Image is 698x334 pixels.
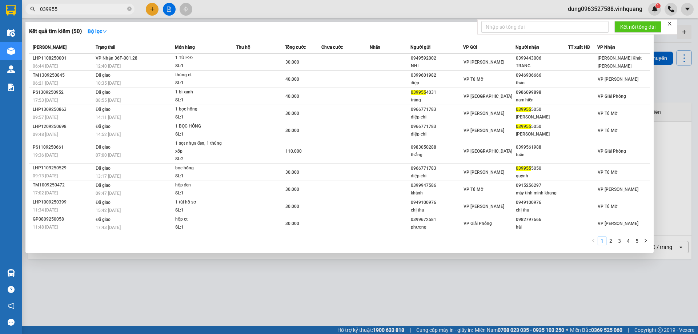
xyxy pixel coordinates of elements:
div: SL: 1 [175,224,230,232]
div: SL: 1 [175,62,230,70]
span: Đã giao [96,107,111,112]
li: 1 [598,237,606,245]
span: 110.000 [285,149,302,154]
img: solution-icon [7,84,15,91]
span: 15:42 [DATE] [96,208,121,213]
span: VP [GEOGRAPHIC_DATA] [464,149,512,154]
div: hải [516,224,568,231]
span: 17:43 [DATE] [96,225,121,230]
img: warehouse-icon [7,269,15,277]
span: VP Tú Mỡ [464,77,483,82]
div: bọc hồng [175,164,230,172]
div: 4031 [411,89,463,96]
span: Chưa cước [321,45,343,50]
span: 039955 [516,166,531,171]
li: 3 [615,237,624,245]
div: 0399672581 [411,216,463,224]
span: 11:34 [DATE] [33,208,58,213]
span: 11:48 [DATE] [33,225,58,230]
div: SL: 1 [175,79,230,87]
span: Đã giao [96,183,111,188]
span: 09:48 [DATE] [33,132,58,137]
div: khánh [411,189,463,197]
img: warehouse-icon [7,47,15,55]
div: 0399561988 [516,144,568,151]
span: VP [PERSON_NAME] [464,60,504,65]
span: 06:44 [DATE] [33,64,58,69]
div: LHP1109250529 [33,164,93,172]
span: right [643,238,648,243]
div: chị thu [516,206,568,214]
div: LHP1209250698 [33,123,93,130]
div: 0915256297 [516,182,568,189]
div: 0949100976 [411,199,463,206]
span: VP [PERSON_NAME] [464,204,504,209]
div: điệp [411,79,463,87]
div: 5050 [516,165,568,172]
div: TRANG [516,62,568,70]
img: logo-vxr [6,5,16,16]
span: VP Giải Phóng [598,94,626,99]
img: warehouse-icon [7,65,15,73]
strong: Bộ lọc [88,28,107,34]
a: 2 [607,237,615,245]
li: Next Page [641,237,650,245]
span: close-circle [127,7,132,11]
div: phương [411,224,463,231]
div: LHP1009250399 [33,198,93,206]
div: 0986099898 [516,89,568,96]
span: VP [PERSON_NAME] [598,187,638,192]
span: VP Nhận 36F-001.28 [96,56,137,61]
span: message [8,319,15,326]
div: PS1309250952 [33,89,93,96]
span: Trạng thái [96,45,115,50]
button: Kết nối tổng đài [614,21,661,33]
span: 17:53 [DATE] [33,98,58,103]
span: VP Tú Mỡ [598,170,617,175]
div: SL: 1 [175,130,230,138]
span: down [102,29,107,34]
span: search [30,7,35,12]
div: chị thu [411,206,463,214]
span: VP Gửi [463,45,477,50]
h3: Kết quả tìm kiếm ( 50 ) [29,28,82,35]
img: warehouse-icon [7,29,15,37]
span: Tổng cước [285,45,306,50]
div: tuấn [516,151,568,159]
span: left [591,238,595,243]
div: hộp đen [175,181,230,189]
span: Món hàng [175,45,195,50]
div: hộp ct [175,216,230,224]
span: Đã giao [96,145,111,150]
span: 08:55 [DATE] [96,98,121,103]
span: 09:57 [DATE] [33,115,58,120]
div: 5050 [516,123,568,130]
button: Bộ lọcdown [82,25,113,37]
div: SL: 1 [175,206,230,214]
li: Previous Page [589,237,598,245]
span: Đã giao [96,124,111,129]
span: VP [GEOGRAPHIC_DATA] [464,94,512,99]
span: 40.000 [285,94,299,99]
button: right [641,237,650,245]
div: LHP1108250001 [33,55,93,62]
span: question-circle [8,286,15,293]
span: 10:35 [DATE] [96,81,121,86]
div: 0949592002 [411,55,463,62]
span: VP Tú Mỡ [464,187,483,192]
div: SL: 1 [175,113,230,121]
div: NHI [411,62,463,70]
div: nam hiền [516,96,568,104]
div: 1 túi hồ sơ [175,198,230,206]
div: 0399947586 [411,182,463,189]
span: 30.000 [285,204,299,209]
span: 12:40 [DATE] [96,64,121,69]
span: Nhãn [370,45,380,50]
div: 1 bọc hồng [175,105,230,113]
span: 30.000 [285,170,299,175]
span: VP [PERSON_NAME] [598,221,638,226]
div: 0399443006 [516,55,568,62]
span: Đã giao [96,166,111,171]
li: 2 [606,237,615,245]
span: close-circle [127,6,132,13]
